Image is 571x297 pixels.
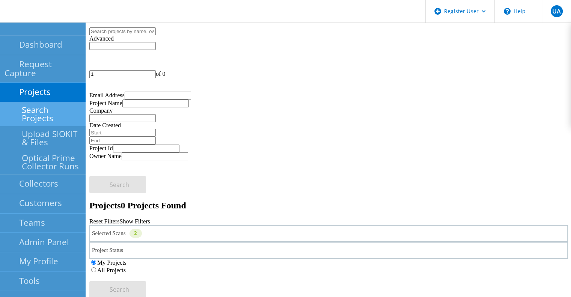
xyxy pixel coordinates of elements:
label: My Projects [97,259,127,266]
a: Show Filters [119,218,150,225]
input: Search projects by name, owner, ID, company, etc [89,27,156,35]
label: Email Address [89,92,125,98]
div: 2 [130,229,142,238]
input: Start [89,129,156,137]
svg: \n [504,8,511,15]
span: of 0 [156,71,165,77]
label: Owner Name [89,153,122,159]
span: Search [110,181,129,189]
div: | [89,85,568,92]
span: Advanced [89,35,114,42]
button: Search [89,176,146,193]
div: Project Status [89,242,568,259]
div: Selected Scans [89,225,568,242]
b: Projects [89,201,121,210]
span: Search [110,285,129,294]
a: Live Optics Dashboard [8,15,88,21]
div: | [89,57,568,63]
label: Project Name [89,100,122,106]
label: Date Created [89,122,121,128]
a: Reset Filters [89,218,119,225]
span: 0 Projects Found [121,201,186,210]
input: End [89,137,156,145]
label: All Projects [97,267,126,273]
label: Project Id [89,145,113,151]
label: Company [89,107,113,114]
span: UA [552,8,561,14]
